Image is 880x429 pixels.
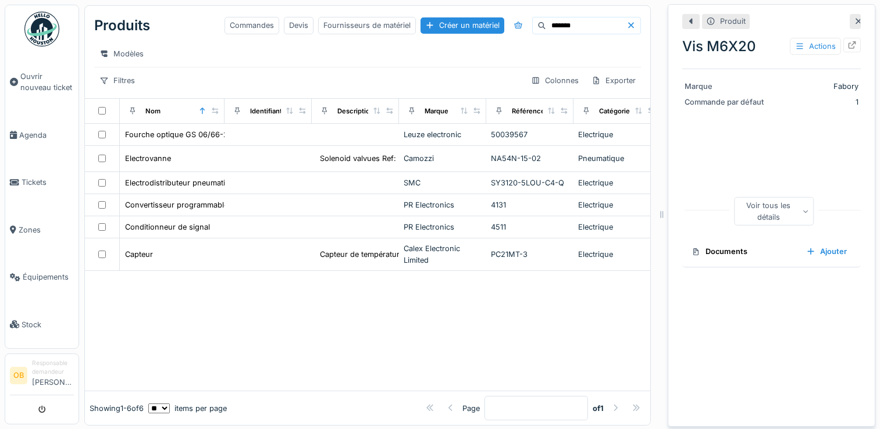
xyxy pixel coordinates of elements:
[5,53,79,112] a: Ouvrir nouveau ticket
[5,112,79,159] a: Agenda
[578,177,656,188] div: Electrique
[404,243,482,265] div: Calex Electronic Limited
[425,106,448,116] div: Marque
[404,199,482,210] div: PR Electronics
[801,244,852,259] div: Ajouter
[687,241,856,263] summary: DocumentsAjouter
[404,221,482,233] div: PR Electronics
[320,249,505,260] div: Capteur de température infrarouge Calex Thermoc...
[720,16,746,27] div: Produit
[692,246,797,257] div: Documents
[685,96,772,108] div: Commande par défaut
[145,106,161,116] div: Nom
[318,17,416,34] div: Fournisseurs de matériel
[512,106,588,116] div: Référence constructeur
[337,106,374,116] div: Description
[125,153,171,164] div: Electrovanne
[90,403,144,414] div: Showing 1 - 6 of 6
[284,17,313,34] div: Devis
[94,72,140,89] div: Filtres
[148,403,227,414] div: items per page
[125,199,228,210] div: Convertisseur programmable
[599,106,630,116] div: Catégorie
[225,17,279,34] div: Commandes
[22,319,74,330] span: Stock
[19,224,74,235] span: Zones
[491,129,569,140] div: 50039567
[32,359,74,392] li: [PERSON_NAME]
[776,81,858,92] div: Fabory
[20,71,74,93] span: Ouvrir nouveau ticket
[125,177,238,188] div: Electrodistributeur pneumatique
[491,249,569,260] div: PC21MT-3
[578,153,656,164] div: Pneumatique
[578,221,656,233] div: Electrique
[593,403,604,414] strong: of 1
[462,403,480,414] div: Page
[682,36,861,57] div: Vis M6X20
[24,12,59,47] img: Badge_color-CXgf-gQk.svg
[320,153,508,164] div: Solenoid valvues Ref: NA54N-15-02 Pmax 10 Bar C...
[491,199,569,210] div: 4131
[10,359,74,395] a: OB Responsable demandeur[PERSON_NAME]
[19,130,74,141] span: Agenda
[94,10,150,41] div: Produits
[22,177,74,188] span: Tickets
[734,197,814,225] div: Voir tous les détails
[491,221,569,233] div: 4511
[404,153,482,164] div: Camozzi
[404,129,482,140] div: Leuze electronic
[5,301,79,348] a: Stock
[23,271,74,283] span: Équipements
[250,106,307,116] div: Identifiant interne
[125,129,228,140] div: Fourche optique GS 06/66-2
[491,153,569,164] div: NA54N-15-02
[586,72,641,89] div: Exporter
[790,38,841,55] div: Actions
[5,206,79,253] a: Zones
[32,359,74,377] div: Responsable demandeur
[526,72,584,89] div: Colonnes
[404,177,482,188] div: SMC
[10,367,27,384] li: OB
[94,45,149,62] div: Modèles
[421,17,504,33] div: Créer un matériel
[5,159,79,206] a: Tickets
[578,129,656,140] div: Electrique
[5,253,79,301] a: Équipements
[491,177,569,188] div: SY3120-5LOU-C4-Q
[578,199,656,210] div: Electrique
[578,249,656,260] div: Electrique
[776,96,858,108] div: 1
[685,81,772,92] div: Marque
[125,249,153,260] div: Capteur
[125,221,210,233] div: Conditionneur de signal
